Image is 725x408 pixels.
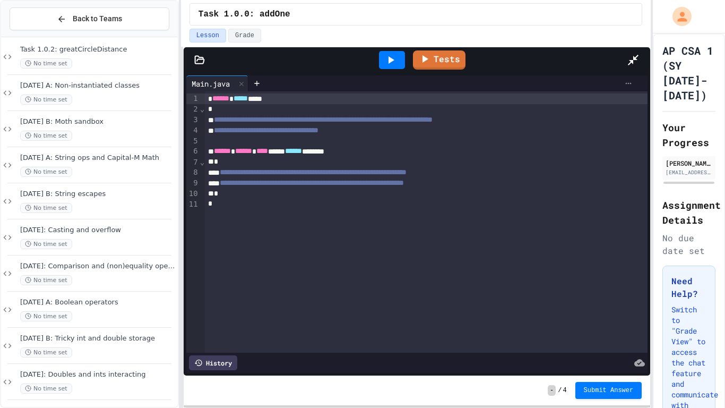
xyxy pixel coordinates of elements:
[186,199,200,210] div: 11
[20,370,176,379] span: [DATE]: Doubles and ints interacting
[548,385,556,396] span: -
[189,355,237,370] div: History
[20,154,176,163] span: [DATE] A: String ops and Capital-M Math
[186,78,235,89] div: Main.java
[20,334,176,343] span: [DATE] B: Tricky int and double storage
[666,168,712,176] div: [EMAIL_ADDRESS][DOMAIN_NAME]
[662,43,715,103] h1: AP CSA 1 (SY [DATE]-[DATE])
[662,198,715,227] h2: Assignment Details
[10,7,169,30] button: Back to Teams
[186,125,200,136] div: 4
[20,262,176,271] span: [DATE]: Comparison and (non)equality operators
[20,81,176,90] span: [DATE] A: Non-instantiated classes
[575,382,642,399] button: Submit Answer
[20,95,72,105] span: No time set
[186,136,200,147] div: 5
[200,105,205,113] span: Fold line
[20,167,72,177] span: No time set
[73,13,122,24] span: Back to Teams
[563,386,566,395] span: 4
[186,189,200,199] div: 10
[584,386,634,395] span: Submit Answer
[20,58,72,69] span: No time set
[20,226,176,235] span: [DATE]: Casting and overflow
[186,93,200,104] div: 1
[20,117,176,126] span: [DATE] B: Moth sandbox
[186,146,200,157] div: 6
[20,45,176,54] span: Task 1.0.2: greatCircleDistance
[20,298,176,307] span: [DATE] A: Boolean operators
[186,157,200,168] div: 7
[186,104,200,115] div: 2
[20,311,72,321] span: No time set
[661,4,694,29] div: My Account
[20,239,72,249] span: No time set
[186,75,248,91] div: Main.java
[413,50,465,70] a: Tests
[228,29,261,42] button: Grade
[186,178,200,189] div: 9
[20,275,72,285] span: No time set
[20,347,72,358] span: No time set
[20,190,176,199] span: [DATE] B: String escapes
[189,29,226,42] button: Lesson
[666,158,712,168] div: [PERSON_NAME]
[558,386,562,395] span: /
[186,167,200,178] div: 8
[20,131,72,141] span: No time set
[662,232,715,257] div: No due date set
[20,203,72,213] span: No time set
[200,158,205,166] span: Fold line
[198,8,290,21] span: Task 1.0.0: addOne
[662,120,715,150] h2: Your Progress
[186,115,200,125] div: 3
[20,384,72,394] span: No time set
[671,275,706,300] h3: Need Help?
